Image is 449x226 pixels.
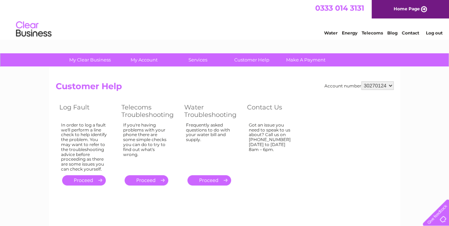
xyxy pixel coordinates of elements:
th: Contact Us [243,102,306,120]
div: Got an issue you need to speak to us about? Call us on [PHONE_NUMBER] [DATE] to [DATE] 8am – 6pm. [249,123,295,169]
a: Blog [387,30,398,36]
a: Make A Payment [276,53,335,66]
div: Account number [324,81,394,90]
img: logo.png [16,18,52,40]
h2: Customer Help [56,81,394,95]
th: Log Fault [56,102,118,120]
a: My Account [115,53,173,66]
a: My Clear Business [61,53,119,66]
div: If you're having problems with your phone there are some simple checks you can do to try to find ... [123,123,170,169]
a: Customer Help [223,53,281,66]
a: . [187,175,231,185]
a: . [125,175,168,185]
a: Contact [402,30,419,36]
div: Frequently asked questions to do with your water bill and supply. [186,123,233,169]
a: Energy [342,30,357,36]
a: . [62,175,106,185]
a: Services [169,53,227,66]
a: Log out [426,30,442,36]
a: Telecoms [362,30,383,36]
th: Water Troubleshooting [181,102,243,120]
a: 0333 014 3131 [315,4,364,12]
th: Telecoms Troubleshooting [118,102,181,120]
a: Water [324,30,338,36]
div: In order to log a fault we'll perform a line check to help identify the problem. You may want to ... [61,123,107,172]
div: Clear Business is a trading name of Verastar Limited (registered in [GEOGRAPHIC_DATA] No. 3667643... [57,4,393,34]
